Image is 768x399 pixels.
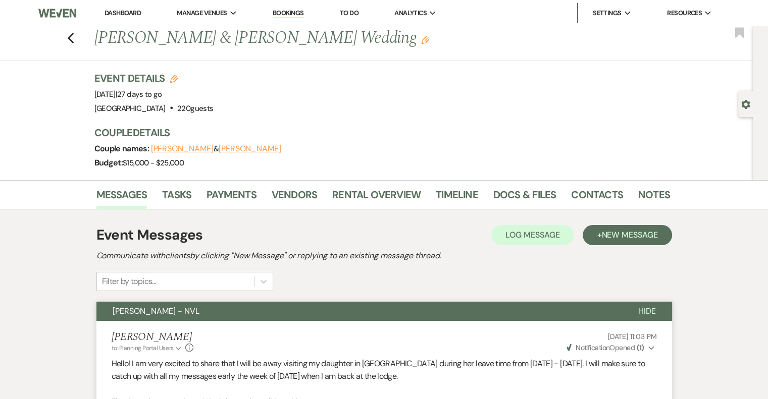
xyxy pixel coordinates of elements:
button: [PERSON_NAME] - NVL [96,302,622,321]
span: | [116,89,162,99]
strong: ( 1 ) [636,343,644,352]
button: +New Message [583,225,672,245]
span: Opened [567,343,644,352]
button: NotificationOpened (1) [565,343,657,353]
h3: Event Details [94,71,214,85]
button: [PERSON_NAME] [219,145,281,153]
a: To Do [340,9,359,17]
button: Log Message [491,225,574,245]
h5: [PERSON_NAME] [112,331,194,344]
span: to: Planning Portal Users [112,344,174,352]
a: Docs & Files [493,187,556,209]
button: Open lead details [741,99,750,108]
a: Bookings [273,9,304,18]
img: Weven Logo [38,3,76,24]
span: [DATE] 11:03 PM [608,332,657,341]
a: Vendors [272,187,317,209]
span: New Message [601,230,657,240]
span: [PERSON_NAME] - NVL [113,306,199,316]
span: Log Message [505,230,559,240]
span: 220 guests [177,103,213,113]
a: Payments [207,187,257,209]
h2: Communicate with clients by clicking "New Message" or replying to an existing message thread. [96,250,672,262]
a: Contacts [571,187,623,209]
a: Timeline [436,187,478,209]
span: Settings [593,8,622,18]
span: $15,000 - $25,000 [123,158,184,168]
span: Hello! I am very excited to share that I will be away visiting my daughter in [GEOGRAPHIC_DATA] d... [112,358,645,382]
span: Couple names: [94,143,151,154]
button: Hide [622,302,672,321]
span: 27 days to go [117,89,162,99]
span: [DATE] [94,89,162,99]
button: to: Planning Portal Users [112,344,183,353]
span: Hide [638,306,656,316]
a: Messages [96,187,147,209]
a: Tasks [162,187,191,209]
span: Budget: [94,157,123,168]
button: Edit [421,35,429,44]
h1: [PERSON_NAME] & [PERSON_NAME] Wedding [94,26,547,50]
span: Resources [667,8,702,18]
span: Manage Venues [177,8,227,18]
span: Notification [576,343,609,352]
span: Analytics [394,8,427,18]
a: Notes [638,187,670,209]
h3: Couple Details [94,126,660,140]
a: Rental Overview [332,187,421,209]
h1: Event Messages [96,224,203,246]
span: & [151,144,281,154]
button: [PERSON_NAME] [151,145,214,153]
a: Dashboard [105,9,141,17]
div: Filter by topics... [102,275,156,288]
span: [GEOGRAPHIC_DATA] [94,103,166,113]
